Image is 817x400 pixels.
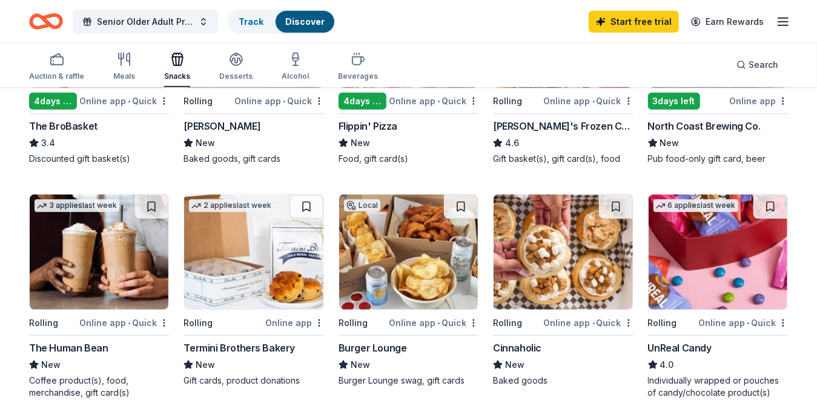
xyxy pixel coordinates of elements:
div: Alcohol [282,72,309,81]
div: Rolling [339,316,368,330]
img: Image for Termini Brothers Bakery [184,195,323,310]
div: Online app [265,315,324,330]
div: Coffee product(s), food, merchandise, gift card(s) [29,375,169,399]
div: Online app [729,93,788,108]
div: [PERSON_NAME] [184,119,260,133]
button: Snacks [164,47,190,87]
div: Local [344,199,380,212]
button: Senior Older Adult Program [73,10,218,34]
a: Track [239,16,263,27]
button: Beverages [338,47,378,87]
a: Image for Burger LoungeLocalRollingOnline app•QuickBurger LoungeNewBurger Lounge swag, gift cards [339,194,478,387]
span: New [41,358,61,372]
div: Rolling [184,94,213,108]
span: Search [749,58,778,72]
div: Termini Brothers Bakery [184,341,295,355]
span: New [660,136,680,150]
button: Alcohol [282,47,309,87]
a: Home [29,7,63,36]
div: Gift cards, product donations [184,375,323,387]
a: Image for CinnaholicRollingOnline app•QuickCinnaholicNewBaked goods [493,194,633,387]
div: Flippin' Pizza [339,119,397,133]
div: Food, gift card(s) [339,153,478,165]
div: Rolling [29,316,58,330]
div: Pub food-only gift card, beer [648,153,788,165]
div: Online app Quick [544,315,633,330]
div: Online app Quick [698,315,788,330]
div: The BroBasket [29,119,98,133]
button: Meals [113,47,135,87]
span: • [128,96,130,106]
div: Online app Quick [389,315,478,330]
div: Auction & raffle [29,72,84,81]
div: Beverages [338,72,378,81]
div: North Coast Brewing Co. [648,119,761,133]
div: Online app Quick [389,93,478,108]
div: Discounted gift basket(s) [29,153,169,165]
div: Burger Lounge swag, gift cards [339,375,478,387]
a: Image for UnReal Candy6 applieslast weekRollingOnline app•QuickUnReal Candy4.0Individually wrappe... [648,194,788,399]
div: 4 days left [339,93,386,110]
div: Desserts [219,72,253,81]
div: Individually wrapped or pouches of candy/chocolate product(s) [648,375,788,399]
button: Search [727,53,788,77]
div: Baked goods, gift cards [184,153,323,165]
div: Rolling [648,316,677,330]
span: New [196,358,215,372]
span: • [128,318,130,328]
span: 3.4 [41,136,55,150]
div: Burger Lounge [339,341,407,355]
div: Online app Quick [79,93,169,108]
a: Start free trial [589,11,679,33]
div: Rolling [493,94,522,108]
div: Meals [113,72,135,81]
div: The Human Bean [29,341,108,355]
img: Image for Cinnaholic [494,195,632,310]
div: 4 days left [29,93,77,110]
a: Earn Rewards [684,11,771,33]
div: Baked goods [493,375,633,387]
img: Image for UnReal Candy [649,195,787,310]
a: Discover [285,16,325,27]
div: Online app Quick [79,315,169,330]
span: • [283,96,285,106]
div: Online app Quick [234,93,324,108]
span: • [747,318,749,328]
span: • [592,96,595,106]
div: 2 applies last week [189,199,274,212]
img: Image for Burger Lounge [339,195,478,310]
div: UnReal Candy [648,341,712,355]
a: Image for The Human Bean3 applieslast weekRollingOnline app•QuickThe Human BeanNewCoffee product(... [29,194,169,399]
span: 4.0 [660,358,674,372]
span: New [351,358,370,372]
span: Senior Older Adult Program [97,15,194,29]
div: [PERSON_NAME]'s Frozen Custard & Steakburgers [493,119,633,133]
span: New [196,136,215,150]
span: New [505,358,524,372]
div: Gift basket(s), gift card(s), food [493,153,633,165]
span: 4.6 [505,136,519,150]
div: Online app Quick [544,93,633,108]
div: Rolling [184,316,213,330]
button: Desserts [219,47,253,87]
button: TrackDiscover [228,10,336,34]
span: New [351,136,370,150]
div: Snacks [164,72,190,81]
span: • [437,318,440,328]
div: Rolling [493,316,522,330]
div: 3 days left [648,93,700,110]
img: Image for The Human Bean [30,195,168,310]
span: • [437,96,440,106]
a: Image for Termini Brothers Bakery2 applieslast weekRollingOnline appTermini Brothers BakeryNewGif... [184,194,323,387]
div: 6 applies last week [653,199,738,212]
button: Auction & raffle [29,47,84,87]
div: Cinnaholic [493,341,541,355]
span: • [592,318,595,328]
div: 3 applies last week [35,199,119,212]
